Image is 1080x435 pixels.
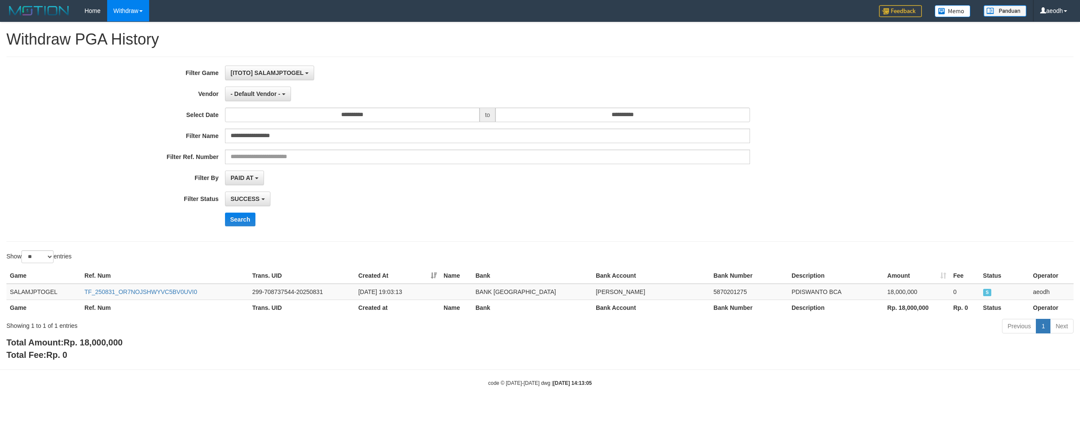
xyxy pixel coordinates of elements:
small: code © [DATE]-[DATE] dwg | [488,380,592,386]
th: Amount: activate to sort column ascending [884,268,950,284]
span: to [480,108,496,122]
td: [PERSON_NAME] [592,284,710,300]
span: SUCCESS [231,195,260,202]
td: 299-708737544-20250831 [249,284,354,300]
th: Description [788,268,884,284]
th: Status [980,268,1030,284]
th: Name [440,300,472,315]
th: Operator [1029,300,1074,315]
th: Rp. 0 [950,300,979,315]
button: - Default Vendor - [225,87,291,101]
th: Status [980,300,1030,315]
td: 18,000,000 [884,284,950,300]
label: Show entries [6,250,72,263]
th: Trans. UID [249,268,354,284]
th: Name [440,268,472,284]
h1: Withdraw PGA History [6,31,1074,48]
td: BANK [GEOGRAPHIC_DATA] [472,284,593,300]
td: 0 [950,284,979,300]
a: Previous [1002,319,1036,333]
th: Bank Account [592,268,710,284]
a: Next [1050,319,1074,333]
td: 5870201275 [710,284,788,300]
th: Bank [472,300,593,315]
th: Bank Account [592,300,710,315]
td: PDISWANTO BCA [788,284,884,300]
a: 1 [1036,319,1050,333]
img: Feedback.jpg [879,5,922,17]
button: PAID AT [225,171,264,185]
th: Bank Number [710,268,788,284]
td: [DATE] 19:03:13 [355,284,440,300]
th: Operator [1029,268,1074,284]
th: Bank Number [710,300,788,315]
img: panduan.png [984,5,1026,17]
th: Fee [950,268,979,284]
button: [ITOTO] SALAMJPTOGEL [225,66,314,80]
span: [ITOTO] SALAMJPTOGEL [231,69,303,76]
th: Trans. UID [249,300,354,315]
th: Description [788,300,884,315]
span: - Default Vendor - [231,90,280,97]
b: Total Fee: [6,350,67,360]
th: Ref. Num [81,300,249,315]
td: SALAMJPTOGEL [6,284,81,300]
img: MOTION_logo.png [6,4,72,17]
th: Ref. Num [81,268,249,284]
strong: [DATE] 14:13:05 [553,380,592,386]
select: Showentries [21,250,54,263]
b: Total Amount: [6,338,123,347]
td: aeodh [1029,284,1074,300]
span: Rp. 0 [46,350,67,360]
button: Search [225,213,255,226]
th: Game [6,268,81,284]
a: TF_250831_OR7NOJSHWYVC5BV0UVI0 [84,288,197,295]
th: Created At: activate to sort column ascending [355,268,440,284]
span: SUCCESS [983,289,992,296]
th: Rp. 18,000,000 [884,300,950,315]
button: SUCCESS [225,192,270,206]
div: Showing 1 to 1 of 1 entries [6,318,444,330]
img: Button%20Memo.svg [935,5,971,17]
span: PAID AT [231,174,253,181]
th: Created at [355,300,440,315]
th: Game [6,300,81,315]
th: Bank [472,268,593,284]
span: Rp. 18,000,000 [63,338,123,347]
